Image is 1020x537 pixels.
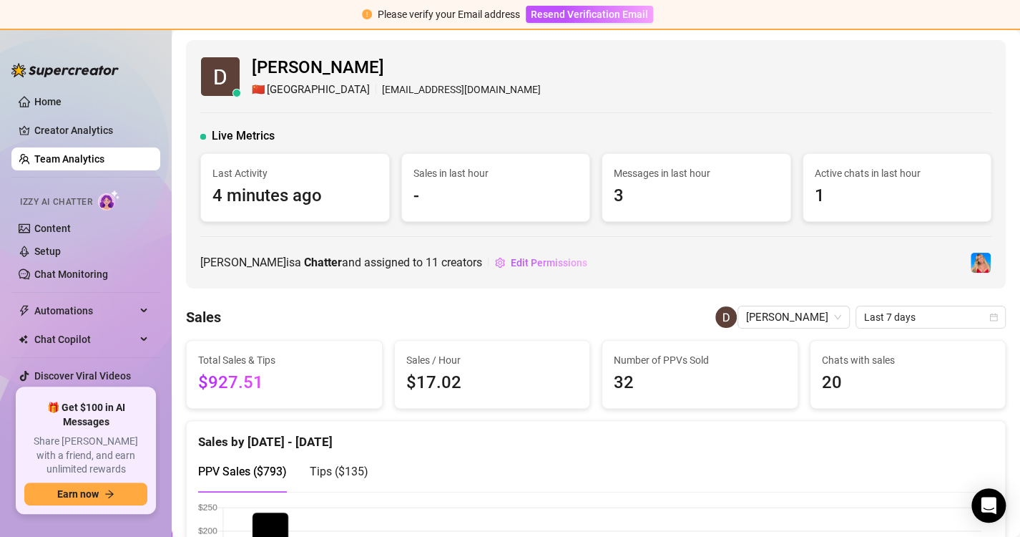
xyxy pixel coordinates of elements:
span: Sales in last hour [413,165,579,181]
span: Tips ( $135 ) [310,465,368,478]
a: Discover Viral Videos [34,370,131,382]
span: arrow-right [104,489,114,499]
a: Content [34,223,71,234]
span: Total Sales & Tips [198,352,371,368]
div: Sales by [DATE] - [DATE] [198,421,994,452]
img: Dane Elle [201,57,240,96]
span: 32 [614,369,786,397]
span: PPV Sales ( $793 ) [198,465,287,478]
span: exclamation-circle [362,9,372,19]
span: Resend Verification Email [531,9,648,20]
span: Izzy AI Chatter [20,195,92,209]
span: 11 [426,256,438,269]
img: Dane Elle [715,306,737,328]
span: $17.02 [406,369,579,397]
div: Please verify your Email address [378,6,520,22]
span: 20 [822,369,994,397]
button: Earn nowarrow-right [24,483,147,505]
div: [EMAIL_ADDRESS][DOMAIN_NAME] [252,82,541,99]
a: Setup [34,246,61,257]
span: [PERSON_NAME] is a and assigned to creators [200,253,482,271]
span: setting [495,258,505,268]
span: Share [PERSON_NAME] with a friend, and earn unlimited rewards [24,435,147,477]
span: 4 minutes ago [212,183,378,210]
span: Chats with sales [822,352,994,368]
a: Team Analytics [34,153,104,165]
span: Last Activity [212,165,378,181]
img: Chat Copilot [19,334,28,344]
span: Live Metrics [212,127,275,145]
span: Number of PPVs Sold [614,352,786,368]
span: [GEOGRAPHIC_DATA] [267,82,370,99]
div: Open Intercom Messenger [971,488,1006,523]
span: Automations [34,299,136,322]
span: 1 [815,183,980,210]
span: Edit Permissions [511,257,587,268]
span: Messages in last hour [614,165,779,181]
span: $927.51 [198,369,371,397]
span: Chat Copilot [34,328,136,351]
span: [PERSON_NAME] [252,54,541,82]
img: Ashley [971,253,991,273]
h4: Sales [186,307,221,327]
a: Home [34,96,62,107]
span: Earn now [57,488,99,500]
span: Sales / Hour [406,352,579,368]
a: Creator Analytics [34,119,149,142]
img: AI Chatter [98,190,120,211]
span: Last 7 days [864,306,997,328]
span: 🇨🇳 [252,82,265,99]
a: Chat Monitoring [34,268,108,280]
button: Resend Verification Email [526,6,653,23]
span: calendar [989,313,998,321]
button: Edit Permissions [494,251,588,274]
span: Active chats in last hour [815,165,980,181]
span: thunderbolt [19,305,30,316]
span: Dane Elle [746,306,841,328]
span: - [413,183,579,210]
span: 🎁 Get $100 in AI Messages [24,401,147,429]
span: 3 [614,183,779,210]
b: Chatter [304,256,342,269]
img: logo-BBDzfeDw.svg [11,63,119,77]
